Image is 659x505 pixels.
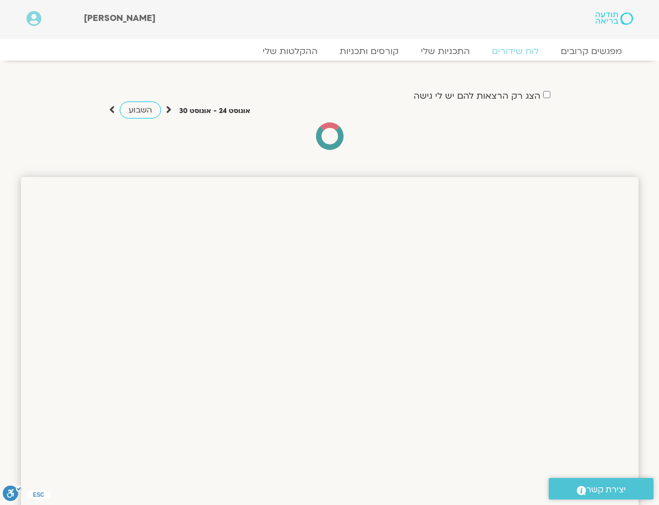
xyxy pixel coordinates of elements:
a: לוח שידורים [481,46,550,57]
span: יצירת קשר [586,482,626,497]
a: ההקלטות שלי [251,46,329,57]
a: יצירת קשר [549,478,653,499]
nav: Menu [26,46,633,57]
a: קורסים ותכניות [329,46,410,57]
a: התכניות שלי [410,46,481,57]
a: מפגשים קרובים [550,46,633,57]
span: השבוע [128,105,152,115]
label: הצג רק הרצאות להם יש לי גישה [414,91,540,101]
a: השבוע [120,101,161,119]
p: אוגוסט 24 - אוגוסט 30 [179,105,250,117]
span: [PERSON_NAME] [84,12,156,24]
